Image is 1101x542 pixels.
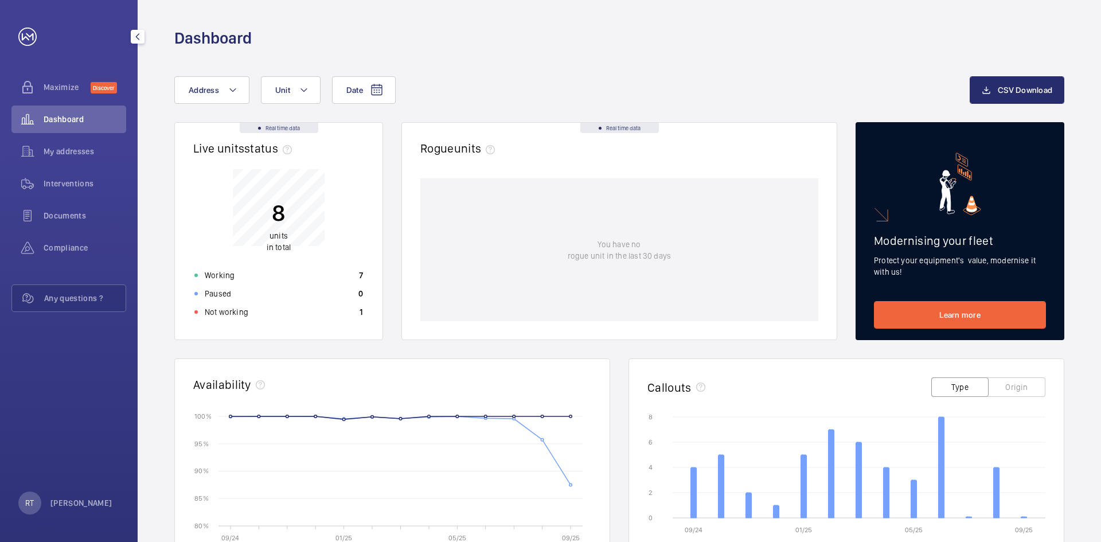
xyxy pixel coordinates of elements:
span: Discover [91,82,117,93]
text: 05/25 [905,526,923,534]
span: units [270,231,288,240]
button: Origin [988,377,1045,397]
button: Type [931,377,989,397]
p: You have no rogue unit in the last 30 days [568,239,671,262]
button: Unit [261,76,321,104]
p: 8 [267,198,291,227]
text: 09/24 [685,526,702,534]
span: Any questions ? [44,293,126,304]
span: My addresses [44,146,126,157]
text: 01/25 [335,534,352,542]
div: Real time data [240,123,318,133]
text: 05/25 [448,534,466,542]
text: 01/25 [795,526,812,534]
text: 6 [649,438,653,446]
div: Real time data [580,123,659,133]
button: Address [174,76,249,104]
span: Address [189,85,219,95]
h2: Availability [193,377,251,392]
h2: Callouts [647,380,692,395]
button: CSV Download [970,76,1064,104]
text: 09/25 [562,534,580,542]
p: [PERSON_NAME] [50,497,112,509]
text: 0 [649,514,653,522]
span: Maximize [44,81,91,93]
p: 0 [358,288,363,299]
p: 1 [360,306,363,318]
h1: Dashboard [174,28,252,49]
span: Interventions [44,178,126,189]
span: Unit [275,85,290,95]
p: Paused [205,288,231,299]
text: 4 [649,463,653,471]
a: Learn more [874,301,1046,329]
text: 2 [649,489,652,497]
span: Date [346,85,363,95]
text: 90 % [194,467,209,475]
text: 8 [649,413,653,421]
span: units [454,141,500,155]
text: 95 % [194,439,209,447]
p: Working [205,270,235,281]
span: Compliance [44,242,126,254]
span: Documents [44,210,126,221]
p: Not working [205,306,248,318]
p: in total [267,230,291,253]
h2: Modernising your fleet [874,233,1046,248]
img: marketing-card.svg [939,153,981,215]
h2: Live units [193,141,296,155]
span: Dashboard [44,114,126,125]
h2: Rogue [420,141,499,155]
text: 100 % [194,412,212,420]
text: 80 % [194,521,209,529]
text: 09/24 [221,534,239,542]
p: Protect your equipment's value, modernise it with us! [874,255,1046,278]
p: RT [25,497,34,509]
span: CSV Download [998,85,1052,95]
span: status [244,141,296,155]
text: 09/25 [1015,526,1033,534]
p: 7 [359,270,363,281]
button: Date [332,76,396,104]
text: 85 % [194,494,209,502]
